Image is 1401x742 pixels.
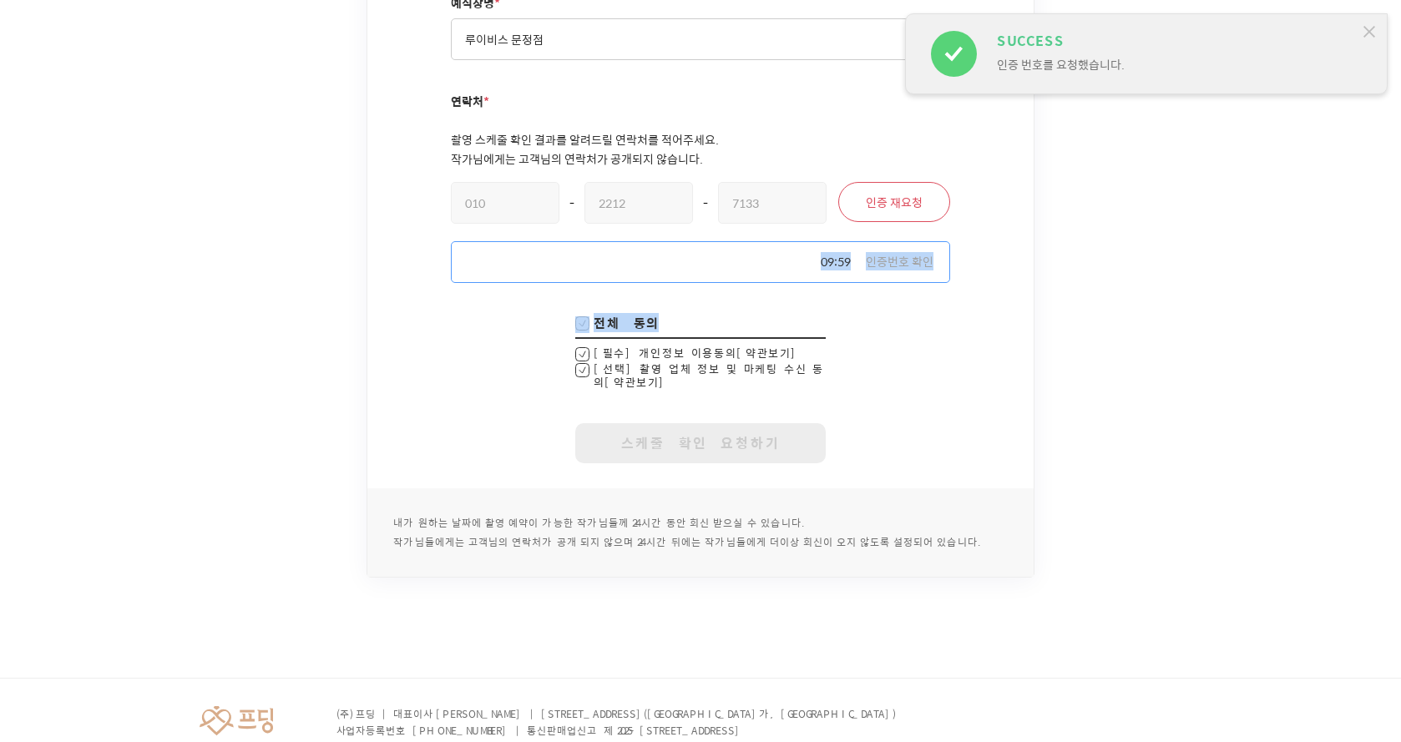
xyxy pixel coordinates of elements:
span: - [703,194,708,212]
span: 09:59 [821,255,851,267]
label: [약관보기] [736,344,798,361]
p: 사업자등록번호 [PHONE_NUMBER] | 통신판매업신고 제 2025-[STREET_ADDRESS] [336,722,899,739]
button: 인증 재요청 [838,182,950,222]
span: 홈 [53,554,63,568]
span: 전체 동의 [594,313,659,332]
p: (주) 프딩 | 대표이사 [PERSON_NAME] | [STREET_ADDRESS]([GEOGRAPHIC_DATA]가, [GEOGRAPHIC_DATA]) [336,705,899,722]
a: 대화 [110,529,215,571]
a: 홈 [5,529,110,571]
label: [필수] 개인정보 이용동의 [594,344,736,361]
label: 연락처 [451,93,489,110]
button: 인증번호 확인 [866,254,933,270]
input: middle [584,182,693,224]
label: [선택] 촬영 업체 정보 및 마케팅 수신 동의 [594,360,824,391]
a: 설정 [215,529,321,571]
input: last [718,182,827,224]
p: 내가 원하는 날짜에 촬영 예약이 가능한 작가님들께 24시간 동안 회신 받으실 수 있습니다. 작가님들에게는 고객님의 연락처가 공개 되지 않으며 24시간 뒤에는 작가님들에게 더이... [367,488,1034,577]
p: SUCCESS [997,31,1341,51]
button: 스케줄 확인 요청하기 [575,423,826,463]
p: 인증 번호를 요청했습니다. [997,56,1341,73]
span: 대화 [153,555,173,568]
label: [약관보기] [604,373,666,391]
p: 촬영 스케줄 확인 결과를 알려드릴 연락처를 적어주세요. 작가님에게는 고객님의 연락처가 공개되지 않습니다. [451,130,950,169]
span: 설정 [258,554,278,568]
span: - [569,194,574,212]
